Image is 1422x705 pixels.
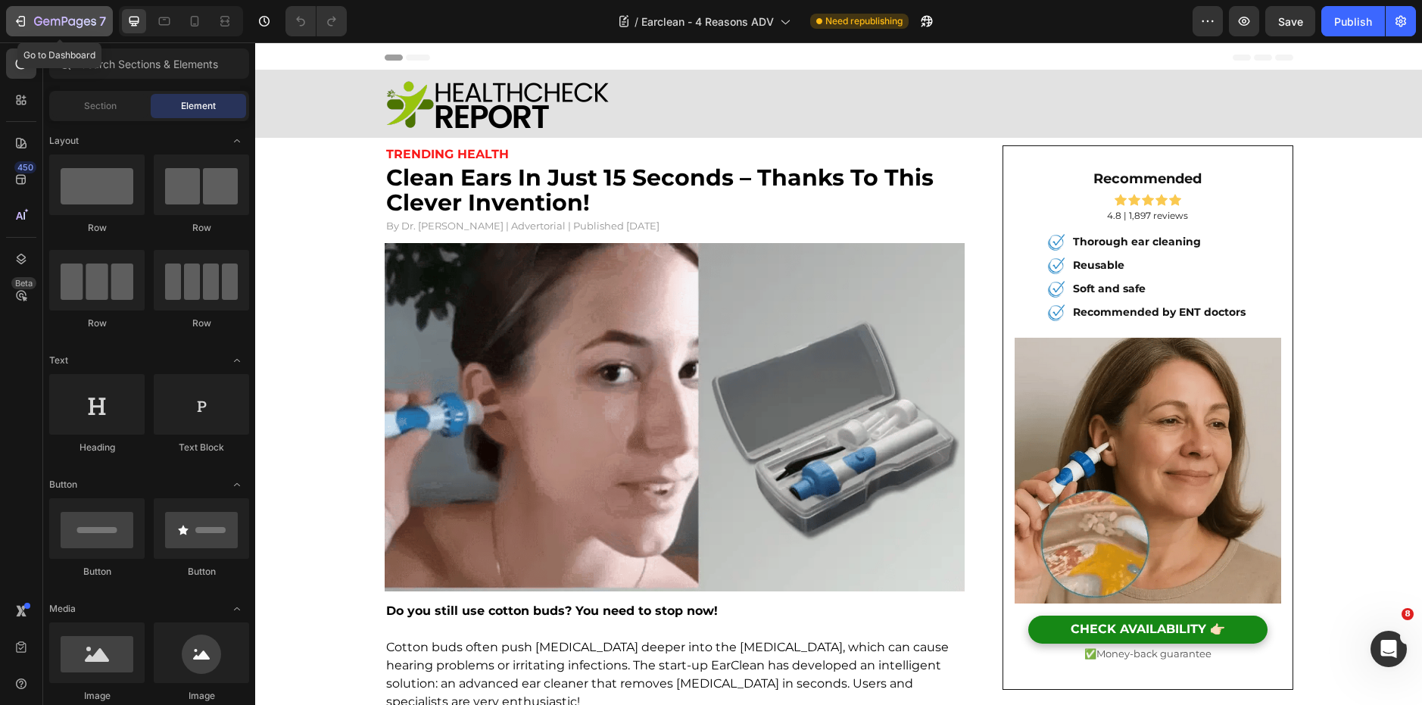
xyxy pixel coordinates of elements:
[635,14,638,30] span: /
[759,128,1025,145] h2: recommended
[154,441,249,454] div: Text Block
[154,689,249,703] div: Image
[1278,15,1303,28] span: Save
[773,573,1012,601] a: CHECK AVAILABILITY 👉🏻
[84,99,117,113] span: Section
[225,597,249,621] span: Toggle open
[1334,14,1372,30] div: Publish
[49,221,145,235] div: Row
[49,317,145,330] div: Row
[131,597,694,666] span: Cotton buds often push [MEDICAL_DATA] deeper into the [MEDICAL_DATA], which can cause hearing pro...
[1371,631,1407,667] iframe: Intercom live chat
[49,354,68,367] span: Text
[818,239,890,253] strong: Soft and safe
[154,317,249,330] div: Row
[49,565,145,579] div: Button
[825,14,903,28] span: Need republishing
[181,99,216,113] span: Element
[49,441,145,454] div: Heading
[1265,6,1315,36] button: Save
[225,348,249,373] span: Toggle open
[49,602,76,616] span: Media
[49,134,79,148] span: Layout
[6,6,113,36] button: 7
[285,6,347,36] div: Undo/Redo
[818,192,990,207] p: Thorough ear cleaning
[154,221,249,235] div: Row
[815,579,970,595] div: CHECK AVAILABILITY 👉🏻
[49,48,249,79] input: Search Sections & Elements
[1321,6,1385,36] button: Publish
[225,129,249,153] span: Toggle open
[1402,608,1414,620] span: 8
[759,295,1025,561] img: 2025GARTENGERMAN3-ezgif.com-optiwebp_1.webp
[225,473,249,497] span: Toggle open
[14,161,36,173] div: 450
[11,277,36,289] div: Beta
[641,14,774,30] span: Earclean - 4 Reasons ADV
[818,216,869,229] strong: Reusable
[154,565,249,579] div: Button
[49,478,77,491] span: Button
[99,12,106,30] p: 7
[49,689,145,703] div: Image
[761,165,1024,182] p: 4.8 | 1,897 reviews
[761,603,1024,620] p: ✅Money-back guarantee
[255,42,1422,705] iframe: Design area
[818,263,990,276] strong: Recommended by ENT doctors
